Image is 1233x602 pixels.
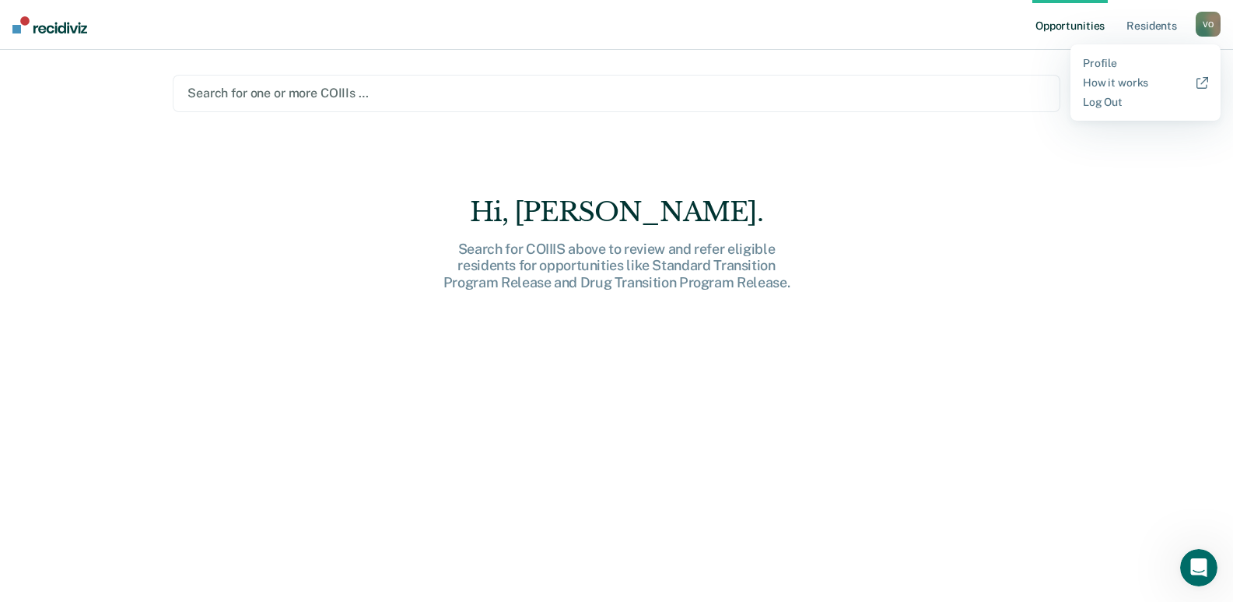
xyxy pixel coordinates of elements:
[1196,12,1221,37] div: V O
[368,196,866,228] div: Hi, [PERSON_NAME].
[1196,12,1221,37] button: VO
[1083,57,1208,70] a: Profile
[1083,76,1208,90] a: How it works
[1083,96,1208,109] a: Log Out
[368,241,866,291] div: Search for COIIIS above to review and refer eligible residents for opportunities like Standard Tr...
[1180,549,1217,586] iframe: Intercom live chat
[12,16,87,33] img: Recidiviz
